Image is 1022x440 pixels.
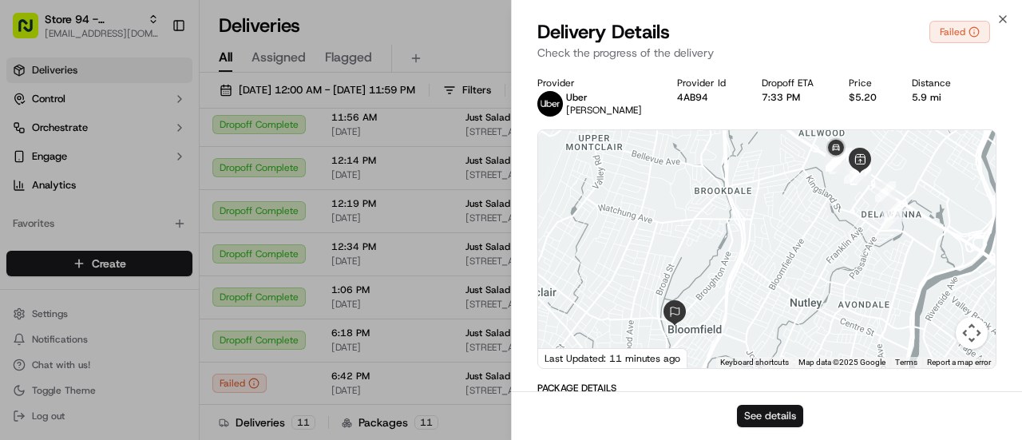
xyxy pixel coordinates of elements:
[677,91,708,104] button: 4AB94
[929,21,990,43] button: Failed
[141,291,174,303] span: [DATE]
[133,291,138,303] span: •
[537,77,652,89] div: Provider
[566,104,642,117] span: [PERSON_NAME]
[849,91,886,104] div: $5.20
[34,153,62,181] img: 1755196953914-cd9d9cba-b7f7-46ee-b6f5-75ff69acacf5
[537,19,670,45] span: Delivery Details
[113,321,193,334] a: Powered byPylon
[956,317,988,349] button: Map camera controls
[895,358,917,367] a: Terms (opens in new tab)
[42,103,287,120] input: Got a question? Start typing here...
[32,248,45,261] img: 1736555255976-a54dd68f-1ca7-489b-9aae-adbdc363a1c4
[849,77,886,89] div: Price
[875,181,896,202] div: 3
[271,157,291,176] button: Start new chat
[16,153,45,181] img: 1736555255976-a54dd68f-1ca7-489b-9aae-adbdc363a1c4
[141,248,174,260] span: [DATE]
[826,151,846,172] div: 20
[537,45,996,61] p: Check the progress of the delivery
[844,163,865,184] div: 9
[762,91,823,104] div: 7:33 PM
[50,291,129,303] span: [PERSON_NAME]
[566,91,642,104] p: Uber
[881,208,902,229] div: 1
[248,204,291,224] button: See all
[537,91,563,117] img: uber-new-logo.jpeg
[16,208,107,220] div: Past conversations
[537,382,996,394] div: Package Details
[542,347,595,368] img: Google
[159,322,193,334] span: Pylon
[16,275,42,301] img: Jandy Espique
[133,248,138,260] span: •
[762,77,823,89] div: Dropoff ETA
[72,153,262,168] div: Start new chat
[737,405,803,427] button: See details
[538,348,687,368] div: Last Updated: 11 minutes ago
[884,200,905,221] div: 2
[16,64,291,89] p: Welcome 👋
[912,91,961,104] div: 5.9 mi
[16,232,42,258] img: Jandy Espique
[677,77,735,89] div: Provider Id
[927,358,991,367] a: Report a map error
[50,248,129,260] span: [PERSON_NAME]
[16,16,48,48] img: Nash
[912,77,961,89] div: Distance
[720,357,789,368] button: Keyboard shortcuts
[542,347,595,368] a: Open this area in Google Maps (opens a new window)
[32,291,45,304] img: 1736555255976-a54dd68f-1ca7-489b-9aae-adbdc363a1c4
[798,358,885,367] span: Map data ©2025 Google
[72,168,220,181] div: We're available if you need us!
[850,165,871,185] div: 8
